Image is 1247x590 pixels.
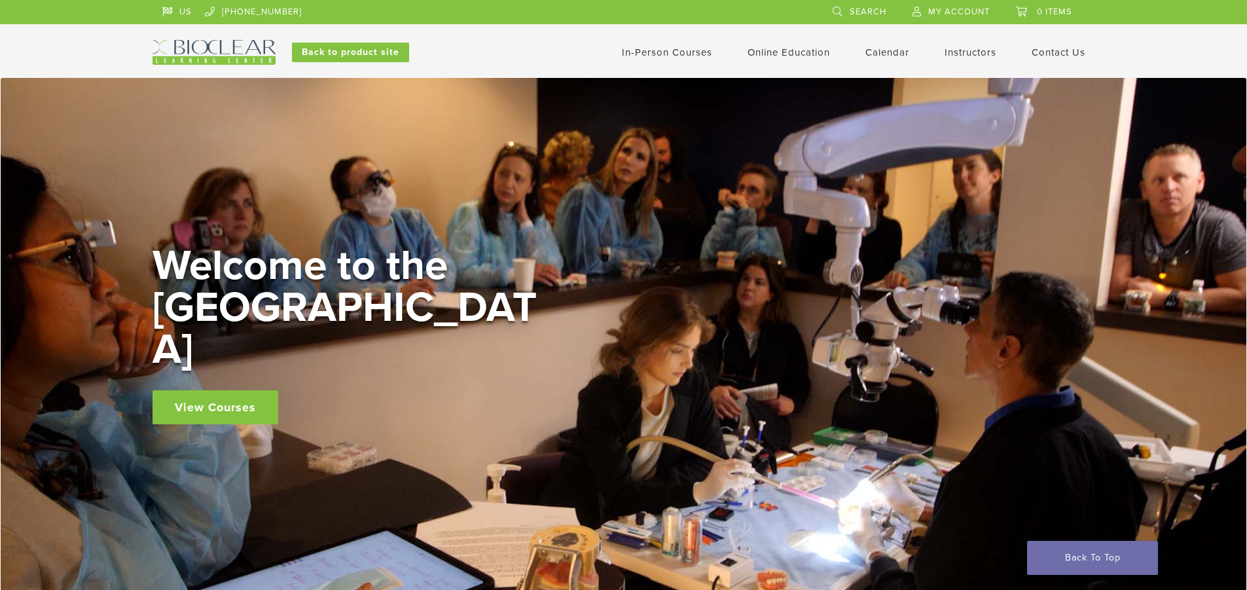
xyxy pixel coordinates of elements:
a: Back to product site [292,43,409,62]
a: Back To Top [1027,541,1158,575]
a: Online Education [748,46,830,58]
span: My Account [928,7,990,17]
a: View Courses [153,390,278,424]
span: 0 items [1037,7,1072,17]
img: Bioclear [153,40,276,65]
a: In-Person Courses [622,46,712,58]
a: Calendar [865,46,909,58]
a: Instructors [945,46,996,58]
span: Search [850,7,886,17]
a: Contact Us [1032,46,1085,58]
h2: Welcome to the [GEOGRAPHIC_DATA] [153,245,545,371]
